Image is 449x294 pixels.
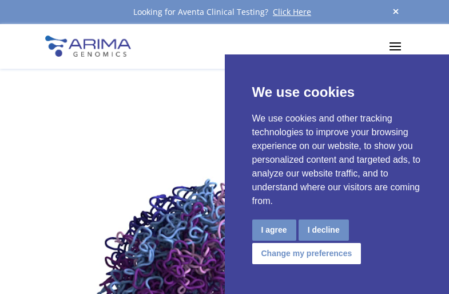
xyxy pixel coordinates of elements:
[45,5,404,19] div: Looking for Aventa Clinical Testing?
[252,82,422,103] p: We use cookies
[252,112,422,208] p: We use cookies and other tracking technologies to improve your browsing experience on our website...
[299,219,349,241] button: I decline
[45,36,131,57] img: Arima-Genomics-logo
[252,243,361,264] button: Change my preferences
[252,219,296,241] button: I agree
[268,6,316,17] a: Click Here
